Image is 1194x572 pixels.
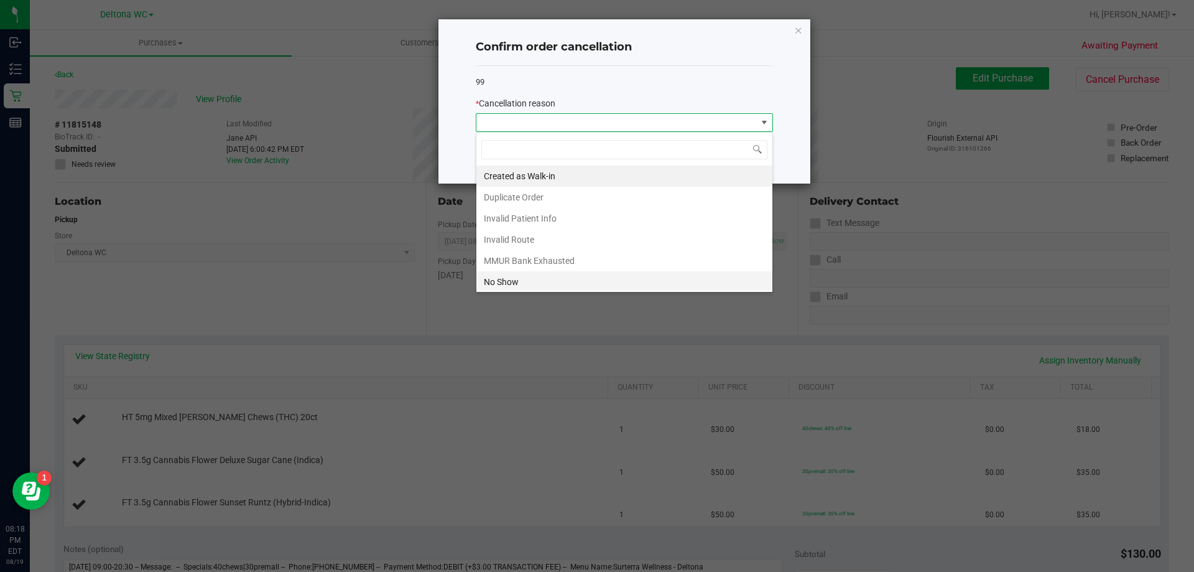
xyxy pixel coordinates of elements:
[476,208,772,229] li: Invalid Patient Info
[479,98,555,108] span: Cancellation reason
[476,77,484,87] span: 99
[476,166,772,187] li: Created as Walk-in
[12,472,50,510] iframe: Resource center
[476,271,772,293] li: No Show
[37,471,52,485] iframe: Resource center unread badge
[476,250,772,271] li: MMUR Bank Exhausted
[476,39,773,55] h4: Confirm order cancellation
[476,187,772,208] li: Duplicate Order
[794,22,803,37] button: Close
[476,229,772,250] li: Invalid Route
